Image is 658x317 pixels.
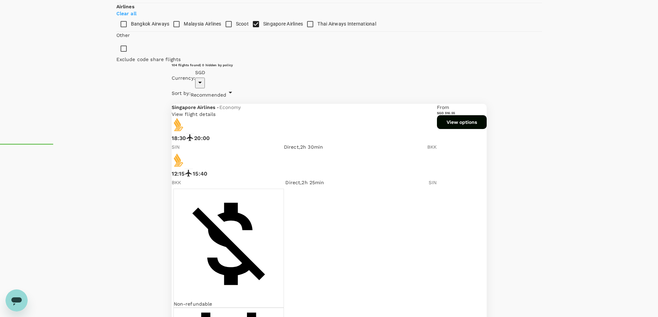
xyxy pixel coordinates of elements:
div: Non-refundable [173,189,284,308]
span: Non-refundable [174,301,215,307]
div: Direct , 2h 30min [284,143,323,150]
img: SQ [172,153,185,167]
p: BKK [427,143,437,150]
p: 15:40 [193,170,207,178]
p: SIN [429,179,437,186]
p: SIN [172,143,180,150]
p: BKK [172,179,181,186]
iframe: Button to launch messaging window [6,289,28,311]
div: Direct , 2h 25min [285,179,324,186]
p: 12:15 [172,170,185,178]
